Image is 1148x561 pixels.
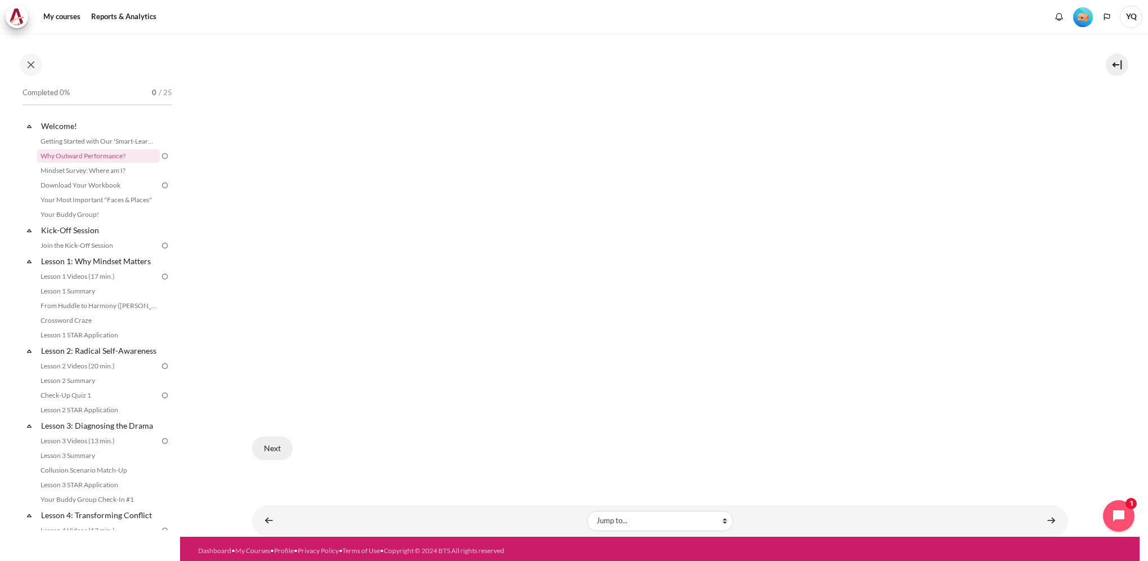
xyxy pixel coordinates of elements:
[159,87,172,99] span: / 25
[37,328,160,342] a: Lesson 1 STAR Application
[298,546,339,555] a: Privacy Policy
[37,374,160,388] a: Lesson 2 Summary
[39,6,84,28] a: My courses
[1051,8,1068,25] div: Show notification window with no new notifications
[274,546,294,555] a: Profile
[198,546,231,555] a: Dashboard
[39,118,160,133] a: Welcome!
[39,343,160,358] a: Lesson 2: Radical Self-Awareness
[342,546,380,555] a: Terms of Use
[1069,6,1097,27] a: Level #1
[87,6,160,28] a: Reports & Analytics
[24,510,35,521] span: Collapse
[37,208,160,221] a: Your Buddy Group!
[258,510,280,532] a: ◄ Getting Started with Our 'Smart-Learning' Platform
[37,284,160,298] a: Lesson 1 Summary
[160,361,170,371] img: To do
[1073,7,1093,27] img: Level #1
[160,241,170,251] img: To do
[235,546,270,555] a: My Courses
[1120,6,1142,28] a: User menu
[160,180,170,190] img: To do
[37,135,160,148] a: Getting Started with Our 'Smart-Learning' Platform
[37,493,160,506] a: Your Buddy Group Check-In #1
[198,546,714,556] div: • • • • •
[9,8,25,25] img: Architeck
[160,526,170,536] img: To do
[384,546,504,555] a: Copyright © 2024 BTS All rights reserved
[23,87,70,99] span: Completed 0%
[1073,6,1093,27] div: Level #1
[37,239,160,252] a: Join the Kick-Off Session
[1120,6,1142,28] span: YQ
[37,179,160,192] a: Download Your Workbook
[37,524,160,537] a: Lesson 4 Videos (17 min.)
[37,193,160,207] a: Your Most Important "Faces & Places"
[37,359,160,373] a: Lesson 2 Videos (20 min.)
[6,6,34,28] a: Architeck Architeck
[24,420,35,431] span: Collapse
[39,253,160,269] a: Lesson 1: Why Mindset Matters
[160,271,170,282] img: To do
[252,437,293,460] button: Next
[37,478,160,492] a: Lesson 3 STAR Application
[160,390,170,400] img: To do
[160,436,170,446] img: To do
[39,222,160,238] a: Kick-Off Session
[37,270,160,283] a: Lesson 1 Videos (17 min.)
[24,225,35,236] span: Collapse
[24,121,35,132] span: Collapse
[160,151,170,161] img: To do
[1098,8,1115,25] button: Languages
[37,464,160,477] a: Collusion Scenario Match-Up
[37,164,160,177] a: Mindset Survey: Where am I?
[24,256,35,267] span: Collapse
[24,345,35,357] span: Collapse
[39,507,160,523] a: Lesson 4: Transforming Conflict
[37,299,160,313] a: From Huddle to Harmony ([PERSON_NAME]'s Story)
[152,87,156,99] span: 0
[37,149,160,163] a: Why Outward Performance?
[37,389,160,402] a: Check-Up Quiz 1
[37,449,160,462] a: Lesson 3 Summary
[37,314,160,327] a: Crossword Craze
[39,418,160,433] a: Lesson 3: Diagnosing the Drama
[37,403,160,417] a: Lesson 2 STAR Application
[37,434,160,448] a: Lesson 3 Videos (13 min.)
[1040,510,1062,532] a: Mindset Survey: Where am I? ►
